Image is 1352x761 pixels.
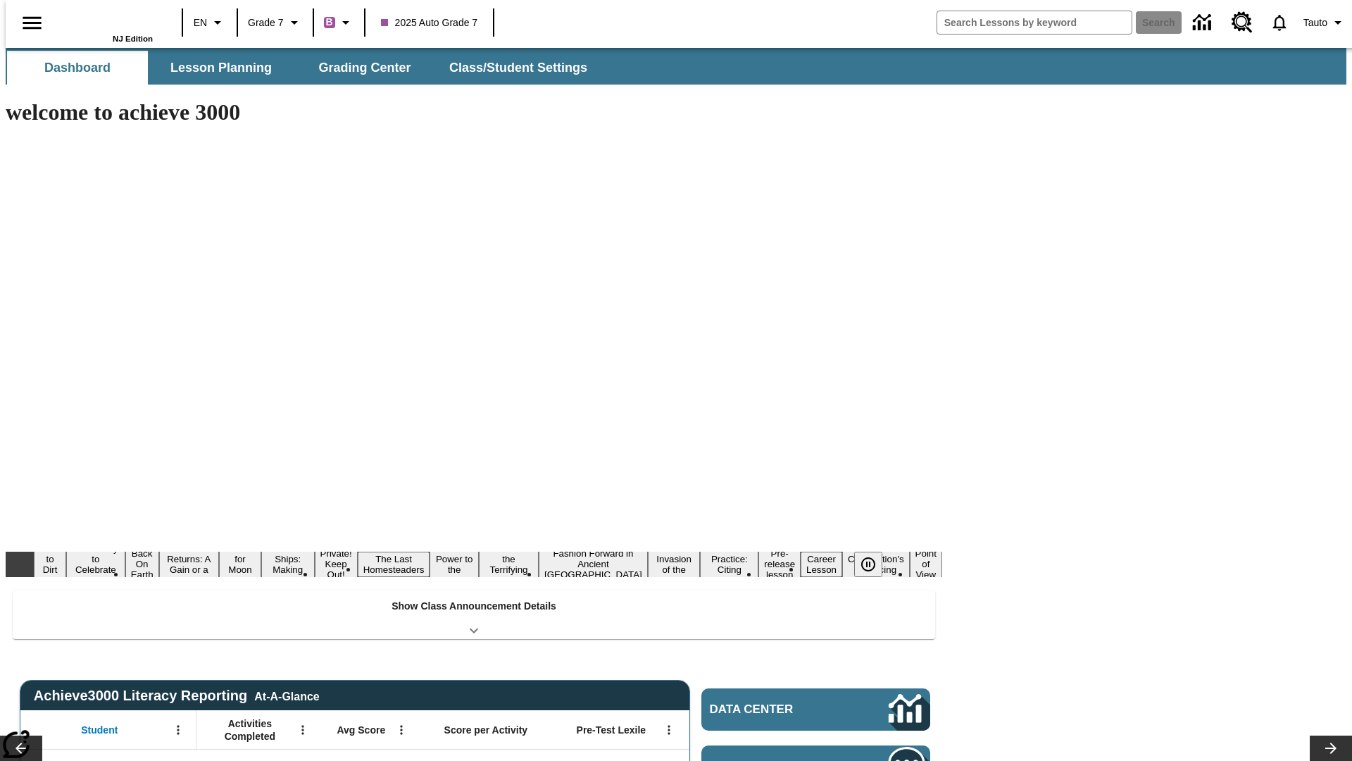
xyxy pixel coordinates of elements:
span: Student [81,724,118,736]
p: Show Class Announcement Details [392,599,556,614]
span: Tauto [1303,16,1327,30]
span: Avg Score [337,724,385,736]
button: Slide 3 Back On Earth [125,546,159,582]
button: Slide 11 Fashion Forward in Ancient Rome [539,546,648,582]
span: Grade 7 [248,16,284,30]
div: SubNavbar [6,51,600,85]
button: Slide 8 The Last Homesteaders [358,552,430,577]
span: B [326,13,333,31]
a: Home [61,6,153,35]
button: Slide 10 Attack of the Terrifying Tomatoes [479,541,539,588]
div: At-A-Glance [254,688,319,703]
button: Dashboard [7,51,148,85]
button: Open Menu [658,719,680,741]
a: Resource Center, Will open in new tab [1223,4,1261,42]
button: Slide 13 Mixed Practice: Citing Evidence [700,541,758,588]
button: Slide 14 Pre-release lesson [758,546,801,582]
button: Open Menu [292,719,313,741]
button: Slide 17 Point of View [910,546,942,582]
button: Slide 2 Get Ready to Celebrate Juneteenth! [66,541,125,588]
button: Class/Student Settings [438,51,599,85]
button: Slide 6 Cruise Ships: Making Waves [261,541,315,588]
h1: welcome to achieve 3000 [6,99,942,125]
button: Pause [854,552,882,577]
button: Language: EN, Select a language [187,10,232,35]
div: Show Class Announcement Details [13,590,935,639]
div: Home [61,5,153,43]
button: Slide 1 Born to Dirt Bike [34,541,66,588]
span: Activities Completed [204,717,296,743]
span: 2025 Auto Grade 7 [381,16,478,30]
button: Slide 4 Free Returns: A Gain or a Drain? [159,541,220,588]
div: SubNavbar [6,48,1346,85]
button: Lesson Planning [151,51,292,85]
div: Pause [854,552,896,577]
button: Slide 9 Solar Power to the People [430,541,479,588]
button: Profile/Settings [1298,10,1352,35]
span: Score per Activity [444,724,528,736]
span: NJ Edition [113,35,153,43]
button: Grading Center [294,51,435,85]
span: Pre-Test Lexile [577,724,646,736]
button: Slide 12 The Invasion of the Free CD [648,541,701,588]
button: Slide 5 Time for Moon Rules? [219,541,261,588]
span: Achieve3000 Literacy Reporting [34,688,320,704]
button: Grade: Grade 7, Select a grade [242,10,308,35]
button: Lesson carousel, Next [1310,736,1352,761]
button: Slide 7 Private! Keep Out! [315,546,358,582]
button: Open Menu [168,719,189,741]
span: Data Center [710,703,841,717]
button: Boost Class color is purple. Change class color [318,10,360,35]
span: EN [194,16,207,30]
input: search field [937,11,1132,34]
button: Open side menu [11,2,53,44]
a: Data Center [701,688,930,731]
a: Notifications [1261,4,1298,41]
button: Slide 15 Career Lesson [801,552,842,577]
button: Open Menu [391,719,412,741]
a: Data Center [1184,4,1223,42]
button: Slide 16 The Constitution's Balancing Act [842,541,910,588]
